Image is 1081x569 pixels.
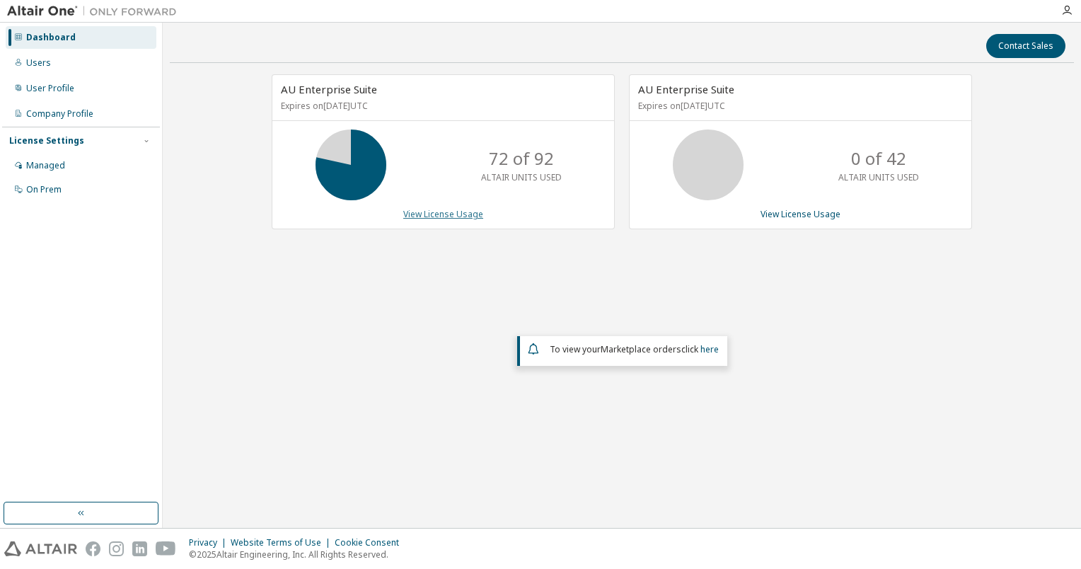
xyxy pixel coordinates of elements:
[638,100,959,112] p: Expires on [DATE] UTC
[189,548,407,561] p: © 2025 Altair Engineering, Inc. All Rights Reserved.
[761,208,840,220] a: View License Usage
[281,100,602,112] p: Expires on [DATE] UTC
[986,34,1065,58] button: Contact Sales
[489,146,554,171] p: 72 of 92
[231,537,335,548] div: Website Terms of Use
[550,343,719,355] span: To view your click
[7,4,184,18] img: Altair One
[4,541,77,556] img: altair_logo.svg
[9,135,84,146] div: License Settings
[281,82,377,96] span: AU Enterprise Suite
[132,541,147,556] img: linkedin.svg
[851,146,906,171] p: 0 of 42
[638,82,734,96] span: AU Enterprise Suite
[26,57,51,69] div: Users
[403,208,483,220] a: View License Usage
[26,160,65,171] div: Managed
[109,541,124,556] img: instagram.svg
[26,108,93,120] div: Company Profile
[189,537,231,548] div: Privacy
[86,541,100,556] img: facebook.svg
[26,32,76,43] div: Dashboard
[26,83,74,94] div: User Profile
[838,171,919,183] p: ALTAIR UNITS USED
[156,541,176,556] img: youtube.svg
[26,184,62,195] div: On Prem
[601,343,681,355] em: Marketplace orders
[700,343,719,355] a: here
[481,171,562,183] p: ALTAIR UNITS USED
[335,537,407,548] div: Cookie Consent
